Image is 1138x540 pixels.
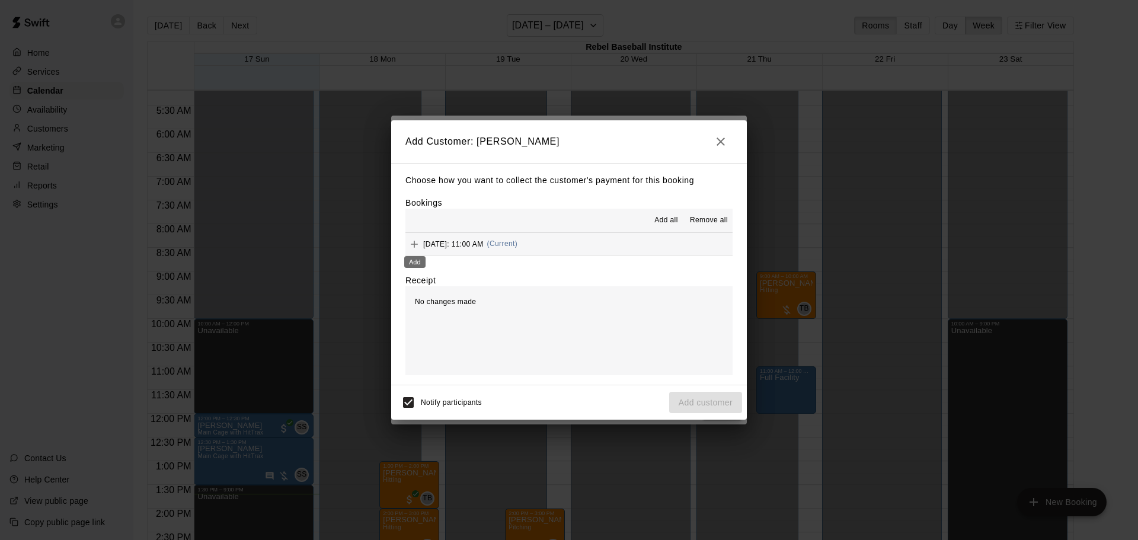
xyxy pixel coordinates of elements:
[421,398,482,407] span: Notify participants
[405,239,423,248] span: Add
[405,233,733,255] button: Add[DATE]: 11:00 AM(Current)
[404,256,426,268] div: Add
[654,215,678,226] span: Add all
[685,211,733,230] button: Remove all
[405,274,436,286] label: Receipt
[423,239,484,248] span: [DATE]: 11:00 AM
[405,173,733,188] p: Choose how you want to collect the customer's payment for this booking
[405,198,442,207] label: Bookings
[690,215,728,226] span: Remove all
[391,120,747,163] h2: Add Customer: [PERSON_NAME]
[487,239,518,248] span: (Current)
[647,211,685,230] button: Add all
[415,298,476,306] span: No changes made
